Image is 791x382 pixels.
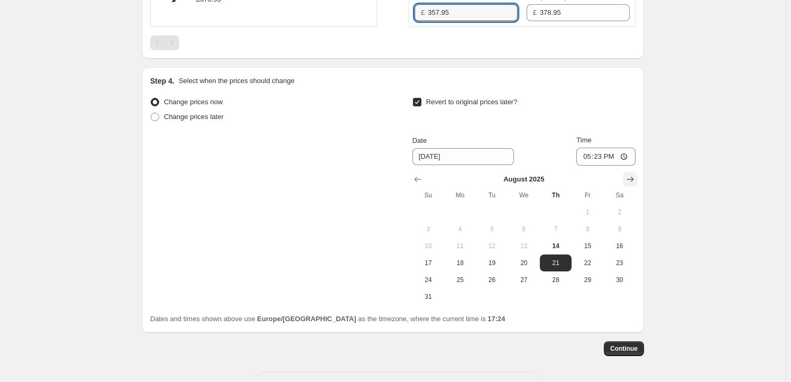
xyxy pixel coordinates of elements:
button: Saturday August 23 2025 [604,254,636,271]
button: Show next month, September 2025 [623,172,638,187]
span: 27 [512,276,536,284]
button: Monday August 11 2025 [444,238,476,254]
span: Change prices now [164,98,223,106]
button: Saturday August 30 2025 [604,271,636,288]
span: 24 [417,276,440,284]
span: 7 [544,225,567,233]
button: Sunday August 24 2025 [412,271,444,288]
span: 22 [576,259,599,267]
input: 8/14/2025 [412,148,514,165]
span: 8 [576,225,599,233]
span: 28 [544,276,567,284]
button: Friday August 8 2025 [572,221,603,238]
span: 17 [417,259,440,267]
button: Sunday August 3 2025 [412,221,444,238]
th: Tuesday [476,187,508,204]
span: Th [544,191,567,199]
span: 13 [512,242,536,250]
b: 17:24 [488,315,505,323]
button: Saturday August 2 2025 [604,204,636,221]
span: 20 [512,259,536,267]
button: Thursday August 21 2025 [540,254,572,271]
span: Mo [448,191,472,199]
button: Monday August 18 2025 [444,254,476,271]
span: 29 [576,276,599,284]
button: Wednesday August 13 2025 [508,238,540,254]
button: Continue [604,341,644,356]
span: 31 [417,293,440,301]
span: 14 [544,242,567,250]
span: Dates and times shown above use as the timezone, where the current time is [150,315,505,323]
span: Su [417,191,440,199]
span: 4 [448,225,472,233]
span: Revert to original prices later? [426,98,518,106]
button: Saturday August 9 2025 [604,221,636,238]
button: Wednesday August 20 2025 [508,254,540,271]
b: Europe/[GEOGRAPHIC_DATA] [257,315,356,323]
p: Select when the prices should change [179,76,295,86]
button: Tuesday August 26 2025 [476,271,508,288]
span: 25 [448,276,472,284]
span: Continue [610,344,638,353]
span: 26 [480,276,503,284]
th: Wednesday [508,187,540,204]
span: £ [421,8,425,16]
span: 30 [608,276,631,284]
span: 12 [480,242,503,250]
button: Show previous month, July 2025 [410,172,425,187]
span: £ [533,8,537,16]
button: Saturday August 16 2025 [604,238,636,254]
button: Thursday August 28 2025 [540,271,572,288]
button: Tuesday August 5 2025 [476,221,508,238]
span: 16 [608,242,631,250]
span: 15 [576,242,599,250]
button: Friday August 1 2025 [572,204,603,221]
button: Tuesday August 12 2025 [476,238,508,254]
span: 18 [448,259,472,267]
span: 1 [576,208,599,216]
button: Sunday August 17 2025 [412,254,444,271]
span: 6 [512,225,536,233]
button: Friday August 15 2025 [572,238,603,254]
span: 21 [544,259,567,267]
span: Fr [576,191,599,199]
th: Monday [444,187,476,204]
button: Monday August 25 2025 [444,271,476,288]
button: Thursday August 7 2025 [540,221,572,238]
th: Sunday [412,187,444,204]
button: Friday August 29 2025 [572,271,603,288]
button: Wednesday August 6 2025 [508,221,540,238]
th: Thursday [540,187,572,204]
span: 3 [417,225,440,233]
span: 19 [480,259,503,267]
input: 12:00 [576,148,636,166]
span: Change prices later [164,113,224,121]
th: Saturday [604,187,636,204]
span: 11 [448,242,472,250]
button: Friday August 22 2025 [572,254,603,271]
span: 5 [480,225,503,233]
th: Friday [572,187,603,204]
span: 23 [608,259,631,267]
span: 10 [417,242,440,250]
span: 9 [608,225,631,233]
span: We [512,191,536,199]
span: Sa [608,191,631,199]
nav: Pagination [150,35,179,50]
button: Tuesday August 19 2025 [476,254,508,271]
button: Monday August 4 2025 [444,221,476,238]
span: Date [412,137,427,144]
span: Tu [480,191,503,199]
button: Today Thursday August 14 2025 [540,238,572,254]
h2: Step 4. [150,76,174,86]
button: Sunday August 10 2025 [412,238,444,254]
button: Wednesday August 27 2025 [508,271,540,288]
button: Sunday August 31 2025 [412,288,444,305]
span: Time [576,136,591,144]
span: 2 [608,208,631,216]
